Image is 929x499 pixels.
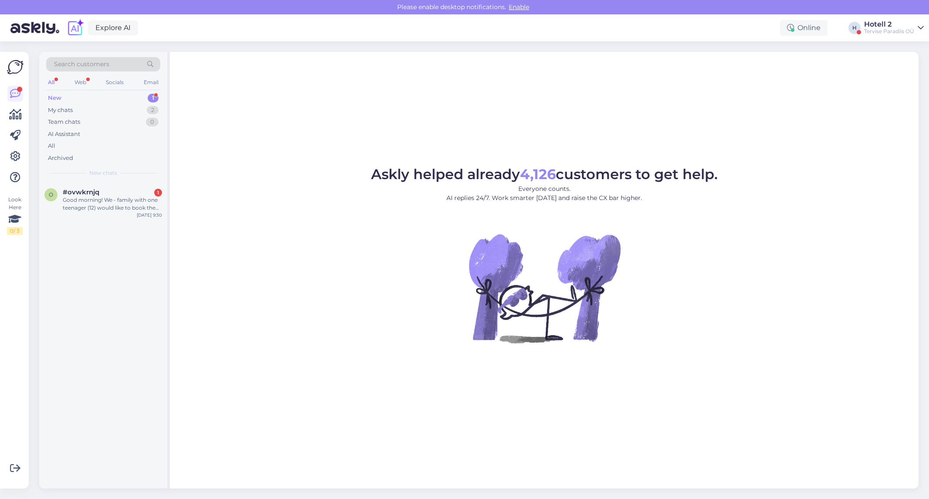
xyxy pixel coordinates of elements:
div: Socials [104,77,125,88]
img: explore-ai [66,19,84,37]
span: Enable [506,3,532,11]
div: Email [142,77,160,88]
a: Hotell 2Tervise Paradiis OÜ [864,21,924,35]
img: No Chat active [466,210,623,367]
div: Look Here [7,196,23,235]
div: Team chats [48,118,80,126]
div: All [46,77,56,88]
div: [DATE] 9:30 [137,212,162,218]
img: Askly Logo [7,59,24,75]
div: All [48,142,55,150]
span: Askly helped already customers to get help. [371,166,718,183]
span: o [49,191,53,198]
div: Web [73,77,88,88]
div: Good morning! We - family with one teenager (12) would like to book the stay for [DATE]-[DATE] I ... [63,196,162,212]
b: 4,126 [520,166,556,183]
p: Everyone counts. AI replies 24/7. Work smarter [DATE] and raise the CX bar higher. [371,184,718,203]
div: AI Assistant [48,130,80,139]
div: 0 [146,118,159,126]
a: Explore AI [88,20,138,35]
div: Online [780,20,828,36]
div: 1 [148,94,159,102]
div: H [848,22,861,34]
div: My chats [48,106,73,115]
span: New chats [89,169,117,177]
div: 2 [147,106,159,115]
div: 1 [154,189,162,197]
div: New [48,94,61,102]
div: 0 / 3 [7,227,23,235]
span: #ovwkrnjq [63,188,99,196]
div: Archived [48,154,73,163]
span: Search customers [54,60,109,69]
div: Tervise Paradiis OÜ [864,28,914,35]
div: Hotell 2 [864,21,914,28]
